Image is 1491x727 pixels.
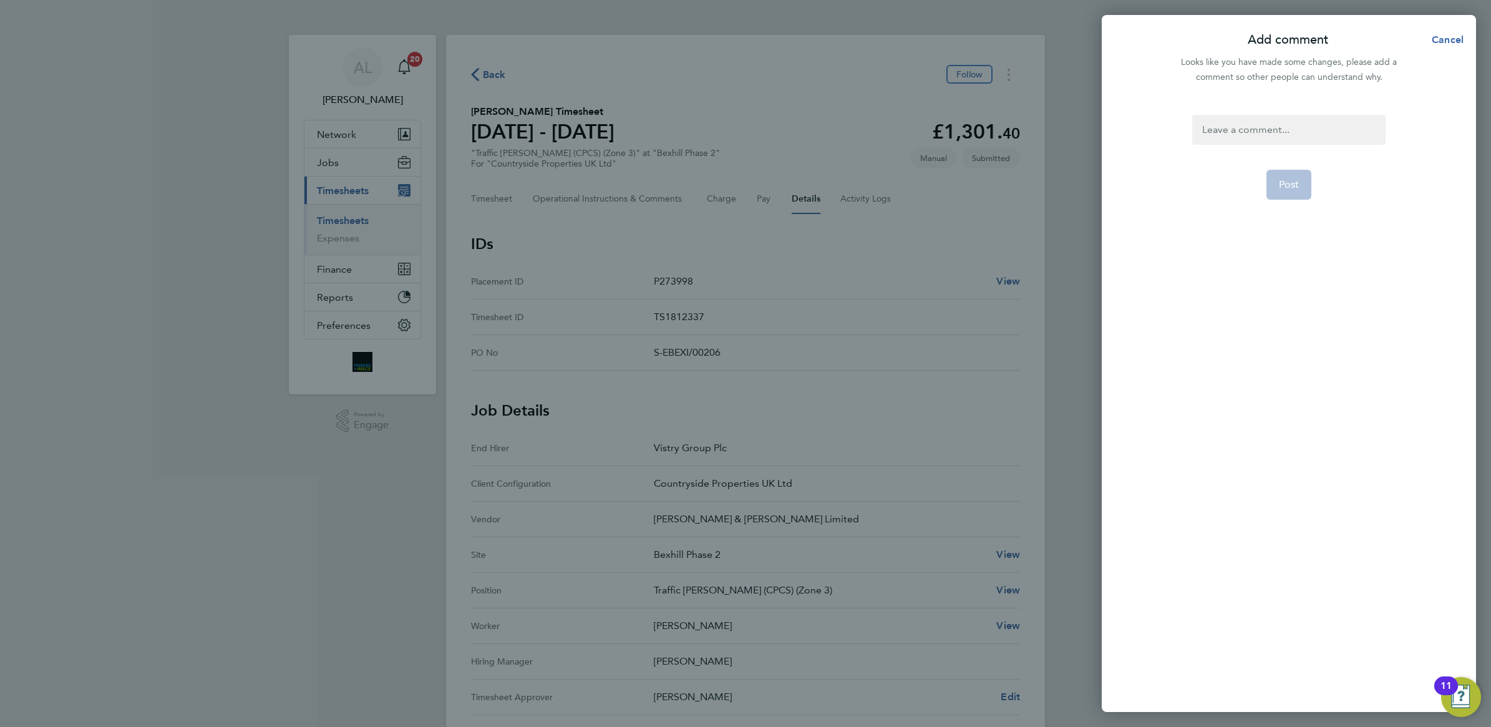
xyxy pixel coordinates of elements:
[1440,686,1452,702] div: 11
[1248,31,1328,49] p: Add comment
[1174,55,1404,85] div: Looks like you have made some changes, please add a comment so other people can understand why.
[1412,27,1476,52] button: Cancel
[1441,677,1481,717] button: Open Resource Center, 11 new notifications
[1428,34,1464,46] span: Cancel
